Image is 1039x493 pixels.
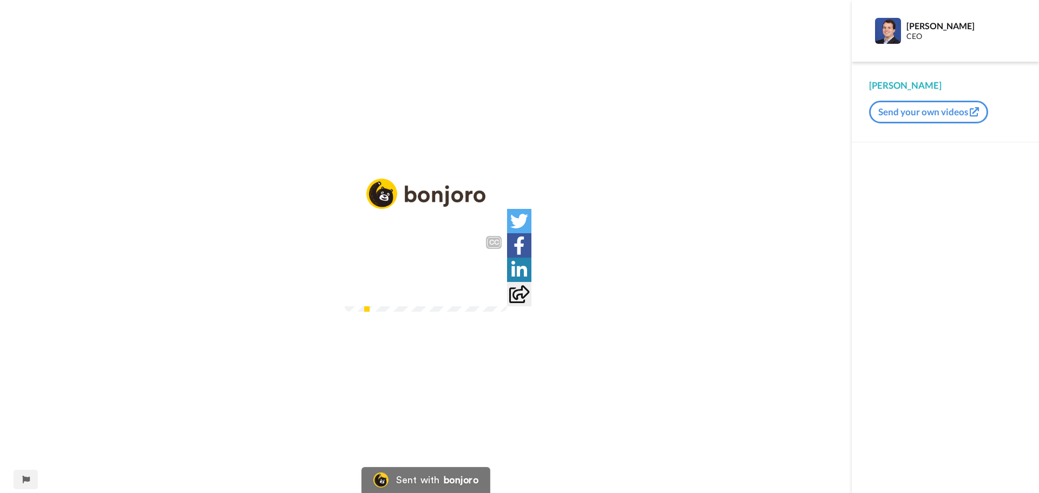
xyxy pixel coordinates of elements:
div: [PERSON_NAME] [906,21,1021,31]
div: Sent with [396,475,439,485]
img: Full screen [486,286,497,297]
div: CC [487,237,501,248]
div: CEO [906,32,1021,41]
img: logo_full.png [366,179,485,209]
img: Bonjoro Logo [373,472,389,488]
span: 10:38 [352,285,371,298]
div: bonjoro [444,475,478,485]
span: / [373,285,377,298]
img: Profile Image [875,18,901,44]
a: Bonjoro LogoSent withbonjoro [361,467,490,493]
div: [PERSON_NAME] [869,79,1022,92]
span: 15:53 [379,285,398,298]
button: Send your own videos [869,101,988,123]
